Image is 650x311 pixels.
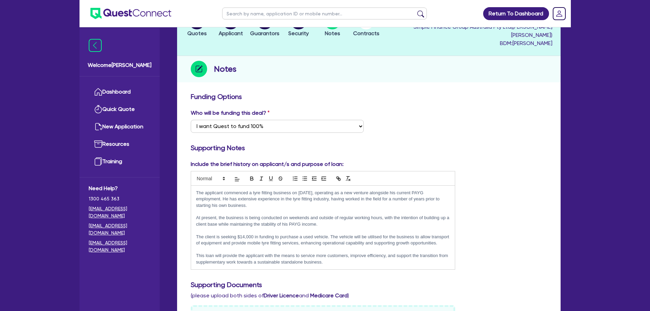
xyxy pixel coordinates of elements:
[191,292,349,299] span: (please upload both sides of and )
[196,253,450,265] p: This loan will provide the applicant with the means to service more customers, improve efficiency...
[89,184,150,193] span: Need Help?
[89,222,150,237] a: [EMAIL_ADDRESS][DOMAIN_NAME]
[191,109,270,117] label: Who will be funding this deal?
[89,136,150,153] a: Resources
[483,7,549,20] a: Return To Dashboard
[89,118,150,136] a: New Application
[89,205,150,220] a: [EMAIL_ADDRESS][DOMAIN_NAME]
[550,5,568,23] a: Dropdown toggle
[288,30,309,37] span: Security
[94,140,102,148] img: resources
[219,30,243,37] span: Applicant
[89,83,150,101] a: Dashboard
[214,63,236,75] h2: Notes
[196,215,450,227] p: At present, the business is being conducted on weekends and outside of regular working hours, wit...
[222,8,427,19] input: Search by name, application ID or mobile number...
[191,61,207,77] img: step-icon
[94,157,102,166] img: training
[94,105,102,113] img: quick-quote
[191,93,547,101] h3: Funding Options
[88,61,151,69] span: Welcome [PERSON_NAME]
[250,30,279,37] span: Guarantors
[264,292,299,299] b: Driver Licence
[191,160,344,168] label: Include the brief history on applicant/s and purpose of loan:
[353,30,379,37] span: Contracts
[89,195,150,202] span: 1300 465 363
[94,123,102,131] img: new-application
[310,292,348,299] b: Medicare Card
[89,39,102,52] img: icon-menu-close
[325,30,340,37] span: Notes
[89,153,150,170] a: Training
[191,281,547,289] h3: Supporting Documents
[89,101,150,118] a: Quick Quote
[196,234,450,246] p: The client is seeking $14,000 in funding to purchase a used vehicle. The vehicle will be utilised...
[89,239,150,254] a: [EMAIL_ADDRESS][DOMAIN_NAME]
[187,30,207,37] span: Quotes
[385,39,552,47] span: BDM: [PERSON_NAME]
[196,190,450,209] p: The applicant commenced a tyre fitting business on [DATE], operating as a new venture alongside h...
[90,8,171,19] img: quest-connect-logo-blue
[191,144,547,152] h3: Supporting Notes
